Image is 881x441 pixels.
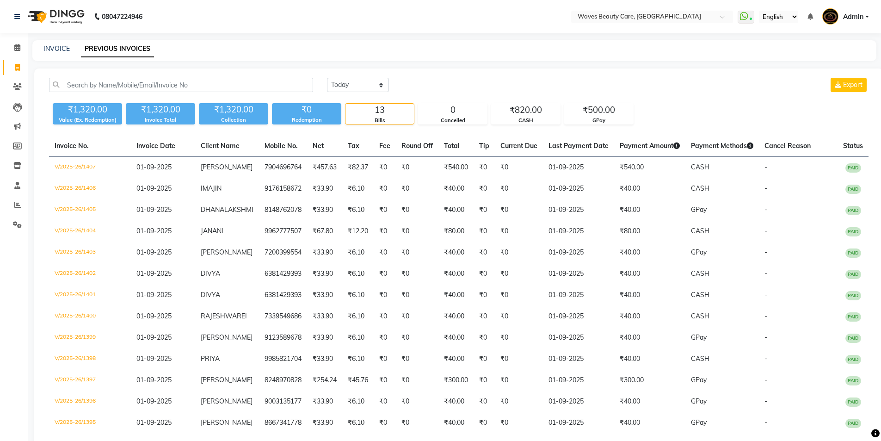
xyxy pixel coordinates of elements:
[843,81,863,89] span: Export
[102,4,142,30] b: 08047224946
[342,178,374,199] td: ₹6.10
[136,269,172,278] span: 01-09-2025
[201,269,220,278] span: DIVYA
[49,199,131,221] td: V/2025-26/1405
[474,221,495,242] td: ₹0
[201,142,240,150] span: Client Name
[342,412,374,434] td: ₹6.10
[764,291,767,299] span: -
[843,12,863,22] span: Admin
[201,248,253,256] span: [PERSON_NAME]
[691,248,707,256] span: GPay
[543,199,614,221] td: 01-09-2025
[307,412,342,434] td: ₹33.90
[691,163,709,171] span: CASH
[492,117,560,124] div: CASH
[614,263,685,285] td: ₹40.00
[396,157,438,179] td: ₹0
[259,157,307,179] td: 7904696764
[614,327,685,348] td: ₹40.00
[136,184,172,193] span: 01-09-2025
[474,157,495,179] td: ₹0
[201,163,253,171] span: [PERSON_NAME]
[438,412,474,434] td: ₹40.00
[307,285,342,306] td: ₹33.90
[272,116,341,124] div: Redemption
[543,370,614,391] td: 01-09-2025
[259,306,307,327] td: 7339549686
[55,142,89,150] span: Invoice No.
[565,104,633,117] div: ₹500.00
[614,199,685,221] td: ₹40.00
[474,285,495,306] td: ₹0
[307,178,342,199] td: ₹33.90
[845,227,861,236] span: PAID
[49,306,131,327] td: V/2025-26/1400
[53,103,122,116] div: ₹1,320.00
[764,227,767,235] span: -
[342,306,374,327] td: ₹6.10
[474,178,495,199] td: ₹0
[374,391,396,412] td: ₹0
[313,142,324,150] span: Net
[691,227,709,235] span: CASH
[543,157,614,179] td: 01-09-2025
[307,306,342,327] td: ₹33.90
[136,312,172,320] span: 01-09-2025
[843,142,863,150] span: Status
[374,221,396,242] td: ₹0
[845,270,861,279] span: PAID
[201,291,220,299] span: DIVYA
[474,391,495,412] td: ₹0
[136,291,172,299] span: 01-09-2025
[543,263,614,285] td: 01-09-2025
[259,285,307,306] td: 6381429393
[396,327,438,348] td: ₹0
[495,391,543,412] td: ₹0
[342,391,374,412] td: ₹6.10
[474,412,495,434] td: ₹0
[543,178,614,199] td: 01-09-2025
[259,263,307,285] td: 6381429393
[396,391,438,412] td: ₹0
[548,142,609,150] span: Last Payment Date
[374,370,396,391] td: ₹0
[396,370,438,391] td: ₹0
[136,227,172,235] span: 01-09-2025
[49,263,131,285] td: V/2025-26/1402
[495,199,543,221] td: ₹0
[495,157,543,179] td: ₹0
[379,142,390,150] span: Fee
[81,41,154,57] a: PREVIOUS INVOICES
[265,142,298,150] span: Mobile No.
[691,376,707,384] span: GPay
[438,285,474,306] td: ₹40.00
[438,391,474,412] td: ₹40.00
[307,348,342,370] td: ₹33.90
[614,285,685,306] td: ₹40.00
[543,412,614,434] td: 01-09-2025
[126,103,195,116] div: ₹1,320.00
[136,418,172,427] span: 01-09-2025
[307,221,342,242] td: ₹67.80
[374,412,396,434] td: ₹0
[495,242,543,263] td: ₹0
[419,117,487,124] div: Cancelled
[764,269,767,278] span: -
[691,354,709,363] span: CASH
[201,205,253,214] span: DHANALAKSHMI
[136,397,172,405] span: 01-09-2025
[764,312,767,320] span: -
[342,157,374,179] td: ₹82.37
[201,184,222,193] span: IMAJIN
[474,263,495,285] td: ₹0
[259,199,307,221] td: 8148762078
[495,327,543,348] td: ₹0
[259,370,307,391] td: 8248970828
[342,370,374,391] td: ₹45.76
[342,348,374,370] td: ₹6.10
[374,263,396,285] td: ₹0
[136,248,172,256] span: 01-09-2025
[136,333,172,342] span: 01-09-2025
[374,348,396,370] td: ₹0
